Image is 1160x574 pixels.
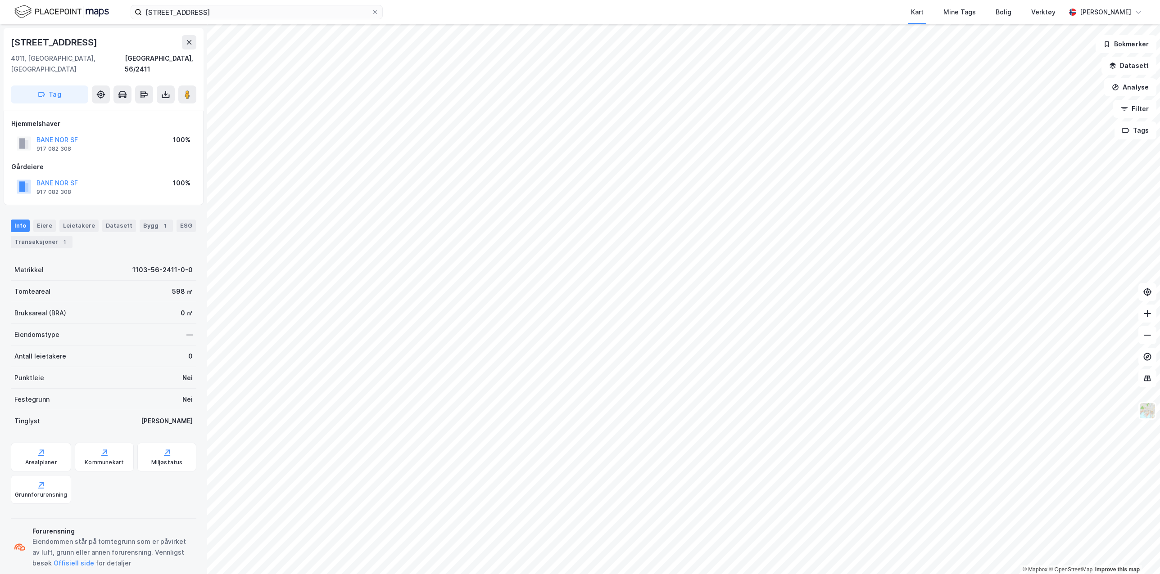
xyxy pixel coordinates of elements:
div: 598 ㎡ [172,286,193,297]
button: Analyse [1104,78,1156,96]
div: Festegrunn [14,394,50,405]
div: Hjemmelshaver [11,118,196,129]
img: logo.f888ab2527a4732fd821a326f86c7f29.svg [14,4,109,20]
a: OpenStreetMap [1049,566,1092,573]
div: Miljøstatus [151,459,183,466]
div: Punktleie [14,372,44,383]
div: 1 [160,221,169,230]
div: Eiendomstype [14,329,59,340]
button: Tags [1115,121,1156,139]
div: Verktøy [1031,7,1056,18]
input: Søk på adresse, matrikkel, gårdeiere, leietakere eller personer [142,5,372,19]
div: Info [11,220,30,232]
div: 917 082 308 [36,188,71,196]
div: 917 082 308 [36,145,71,152]
a: Improve this map [1095,566,1140,573]
iframe: Chat Widget [1115,531,1160,574]
div: Eiendommen står på tomtegrunn som er påvirket av luft, grunn eller annen forurensning. Vennligst ... [32,536,193,569]
div: Forurensning [32,526,193,537]
img: Z [1139,402,1156,419]
div: [PERSON_NAME] [1080,7,1131,18]
div: 0 [188,351,193,362]
div: Bygg [140,220,173,232]
div: Nei [182,372,193,383]
div: Nei [182,394,193,405]
div: Arealplaner [25,459,57,466]
div: Kart [911,7,924,18]
div: [GEOGRAPHIC_DATA], 56/2411 [125,53,196,75]
button: Filter [1113,100,1156,118]
div: 4011, [GEOGRAPHIC_DATA], [GEOGRAPHIC_DATA] [11,53,125,75]
div: Grunnforurensning [15,491,67,498]
div: Transaksjoner [11,236,72,248]
button: Tag [11,85,88,103]
div: Mine Tags [943,7,976,18]
div: 0 ㎡ [181,308,193,318]
div: Antall leietakere [14,351,66,362]
div: 100% [173,135,190,145]
div: 1 [60,238,69,247]
div: Bolig [996,7,1011,18]
div: Gårdeiere [11,161,196,172]
button: Bokmerker [1096,35,1156,53]
div: Kommunekart [85,459,124,466]
div: Eiere [33,220,56,232]
div: ESG [177,220,196,232]
div: Datasett [102,220,136,232]
div: Matrikkel [14,265,44,275]
div: Leietakere [59,220,99,232]
div: Tinglyst [14,416,40,426]
div: [STREET_ADDRESS] [11,35,99,49]
div: — [186,329,193,340]
div: 100% [173,178,190,188]
div: [PERSON_NAME] [141,416,193,426]
button: Datasett [1101,57,1156,75]
div: Bruksareal (BRA) [14,308,66,318]
div: Tomteareal [14,286,50,297]
div: 1103-56-2411-0-0 [132,265,193,275]
a: Mapbox [1023,566,1047,573]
